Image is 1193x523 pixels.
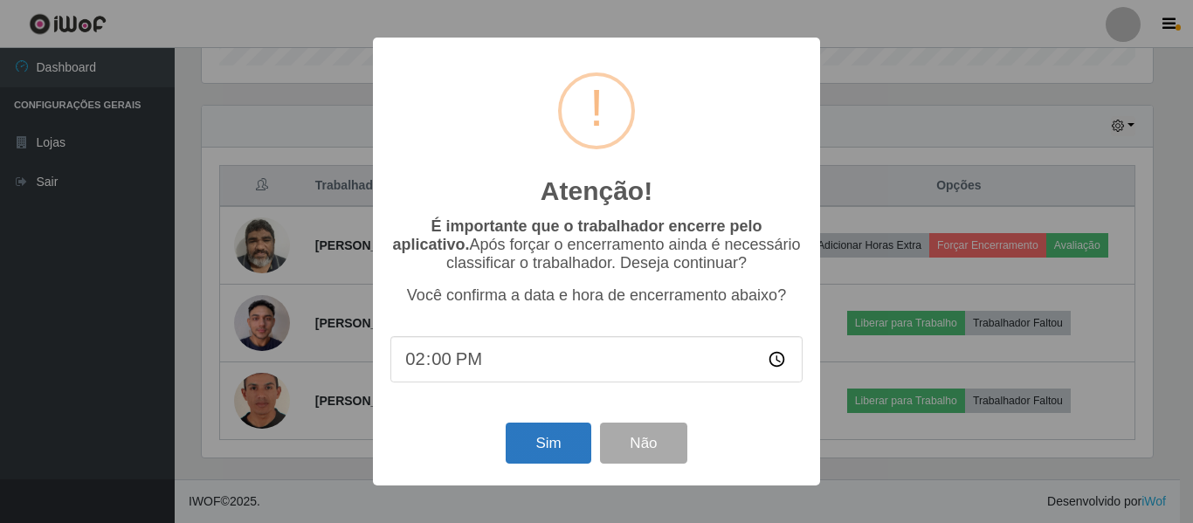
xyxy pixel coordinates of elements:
button: Não [600,423,686,464]
button: Sim [506,423,590,464]
p: Você confirma a data e hora de encerramento abaixo? [390,286,803,305]
p: Após forçar o encerramento ainda é necessário classificar o trabalhador. Deseja continuar? [390,217,803,272]
h2: Atenção! [541,175,652,207]
b: É importante que o trabalhador encerre pelo aplicativo. [392,217,762,253]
